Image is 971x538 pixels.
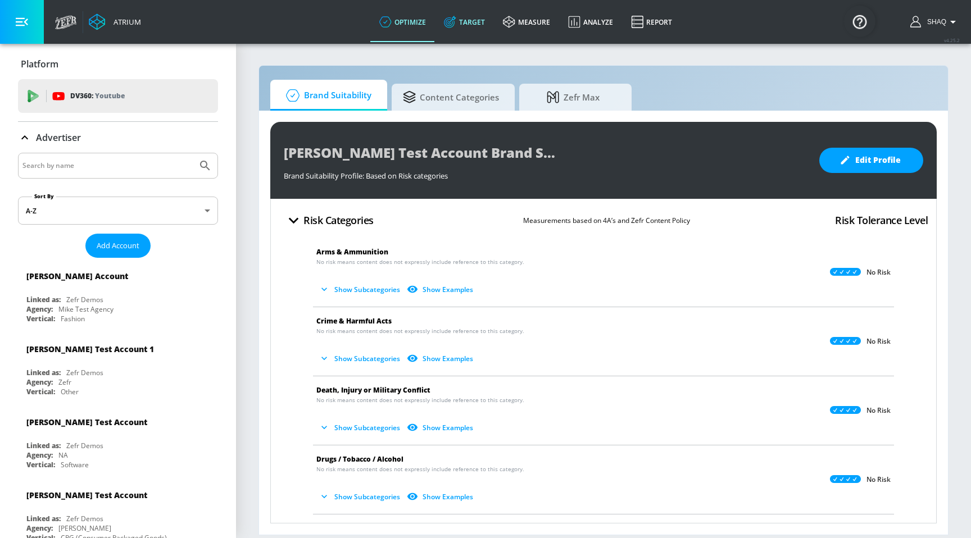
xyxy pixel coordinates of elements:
[944,37,960,43] span: v 4.25.2
[61,460,89,469] div: Software
[835,212,928,228] h4: Risk Tolerance Level
[866,337,891,346] p: No Risk
[26,271,128,281] div: [PERSON_NAME] Account
[303,212,374,228] h4: Risk Categories
[109,17,141,27] div: Atrium
[89,13,141,30] a: Atrium
[316,349,405,368] button: Show Subcategories
[316,327,524,335] span: No risk means content does not expressly include reference to this category.
[61,387,79,396] div: Other
[405,487,478,506] button: Show Examples
[494,2,559,42] a: measure
[95,90,125,102] p: Youtube
[405,349,478,368] button: Show Examples
[26,314,55,323] div: Vertical:
[844,6,875,37] button: Open Resource Center
[910,15,960,29] button: Shaq
[58,523,111,533] div: [PERSON_NAME]
[405,418,478,437] button: Show Examples
[26,387,55,396] div: Vertical:
[316,418,405,437] button: Show Subcategories
[530,84,616,111] span: Zefr Max
[282,82,371,109] span: Brand Suitability
[26,450,53,460] div: Agency:
[66,368,103,377] div: Zefr Demos
[18,79,218,113] div: DV360: Youtube
[58,377,71,387] div: Zefr
[26,304,53,314] div: Agency:
[26,514,61,523] div: Linked as:
[32,193,56,200] label: Sort By
[316,316,392,326] span: Crime & Harmful Acts
[316,487,405,506] button: Show Subcategories
[316,465,524,473] span: No risk means content does not expressly include reference to this category.
[435,2,494,42] a: Target
[26,295,61,304] div: Linked as:
[58,450,68,460] div: NA
[316,454,403,464] span: Drugs / Tobacco / Alcohol
[18,262,218,326] div: [PERSON_NAME] AccountLinked as:Zefr DemosAgency:Mike Test AgencyVertical:Fashion
[18,122,218,153] div: Advertiser
[279,207,378,234] button: Risk Categories
[22,158,193,173] input: Search by name
[18,197,218,225] div: A-Z
[370,2,435,42] a: optimize
[403,84,499,111] span: Content Categories
[66,295,103,304] div: Zefr Demos
[866,268,891,277] p: No Risk
[923,18,946,26] span: login as: shaquille.huang@zefr.com
[523,215,690,226] p: Measurements based on 4A’s and Zefr Content Policy
[866,475,891,484] p: No Risk
[316,280,405,299] button: Show Subcategories
[21,58,58,70] p: Platform
[18,408,218,472] div: [PERSON_NAME] Test AccountLinked as:Zefr DemosAgency:NAVertical:Software
[26,460,55,469] div: Vertical:
[284,165,808,181] div: Brand Suitability Profile: Based on Risk categories
[842,153,901,167] span: Edit Profile
[26,417,147,427] div: [PERSON_NAME] Test Account
[26,344,154,354] div: [PERSON_NAME] Test Account 1
[405,280,478,299] button: Show Examples
[819,148,923,173] button: Edit Profile
[316,396,524,404] span: No risk means content does not expressly include reference to this category.
[85,234,151,258] button: Add Account
[316,247,388,257] span: Arms & Ammunition
[26,368,61,377] div: Linked as:
[26,441,61,450] div: Linked as:
[26,490,147,500] div: [PERSON_NAME] Test Account
[559,2,622,42] a: Analyze
[66,441,103,450] div: Zefr Demos
[26,523,53,533] div: Agency:
[316,258,524,266] span: No risk means content does not expressly include reference to this category.
[18,48,218,80] div: Platform
[622,2,681,42] a: Report
[61,314,85,323] div: Fashion
[316,385,430,395] span: Death, Injury or Military Conflict
[58,304,114,314] div: Mike Test Agency
[70,90,125,102] p: DV360:
[26,377,53,387] div: Agency:
[866,406,891,415] p: No Risk
[66,514,103,523] div: Zefr Demos
[18,335,218,399] div: [PERSON_NAME] Test Account 1Linked as:Zefr DemosAgency:ZefrVertical:Other
[36,131,81,144] p: Advertiser
[97,239,139,252] span: Add Account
